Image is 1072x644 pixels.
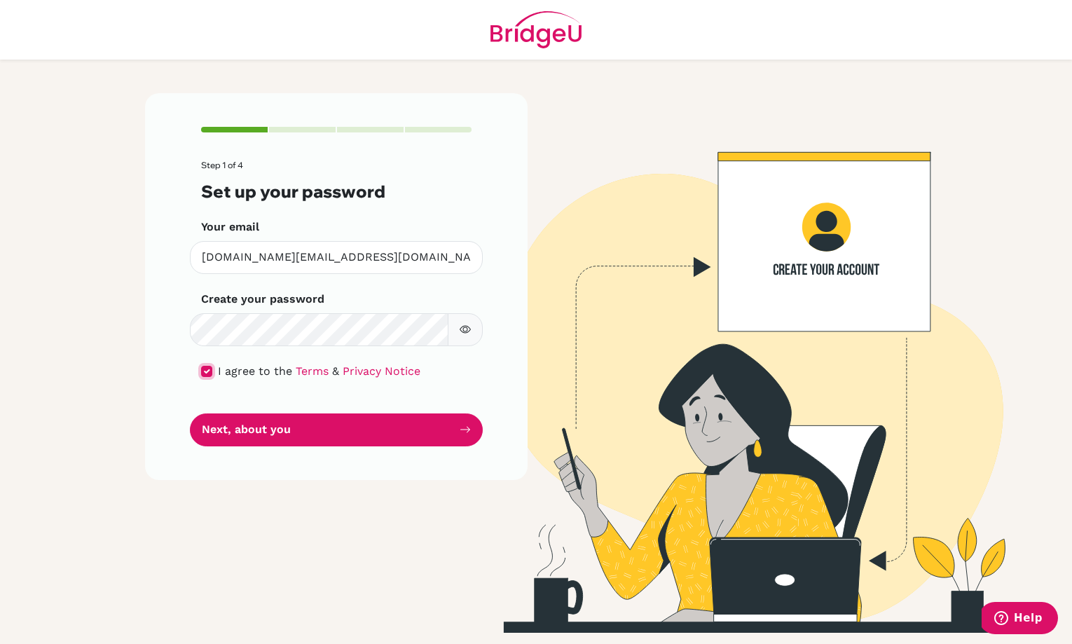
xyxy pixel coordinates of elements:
a: Terms [296,364,329,378]
input: Insert your email* [190,241,483,274]
button: Next, about you [190,413,483,446]
h3: Set up your password [201,181,472,202]
span: I agree to the [218,364,292,378]
iframe: Opens a widget where you can find more information [982,602,1058,637]
label: Your email [201,219,259,235]
a: Privacy Notice [343,364,420,378]
label: Create your password [201,291,324,308]
span: Step 1 of 4 [201,160,243,170]
span: & [332,364,339,378]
